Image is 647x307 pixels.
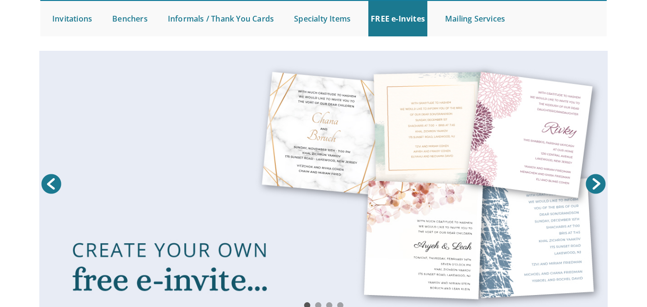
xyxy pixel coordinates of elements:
[110,1,150,36] a: Benchers
[584,172,608,196] a: Next
[443,1,507,36] a: Mailing Services
[165,1,276,36] a: Informals / Thank You Cards
[50,1,94,36] a: Invitations
[588,247,647,293] iframe: chat widget
[368,1,427,36] a: FREE e-Invites
[39,172,63,196] a: Prev
[292,1,353,36] a: Specialty Items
